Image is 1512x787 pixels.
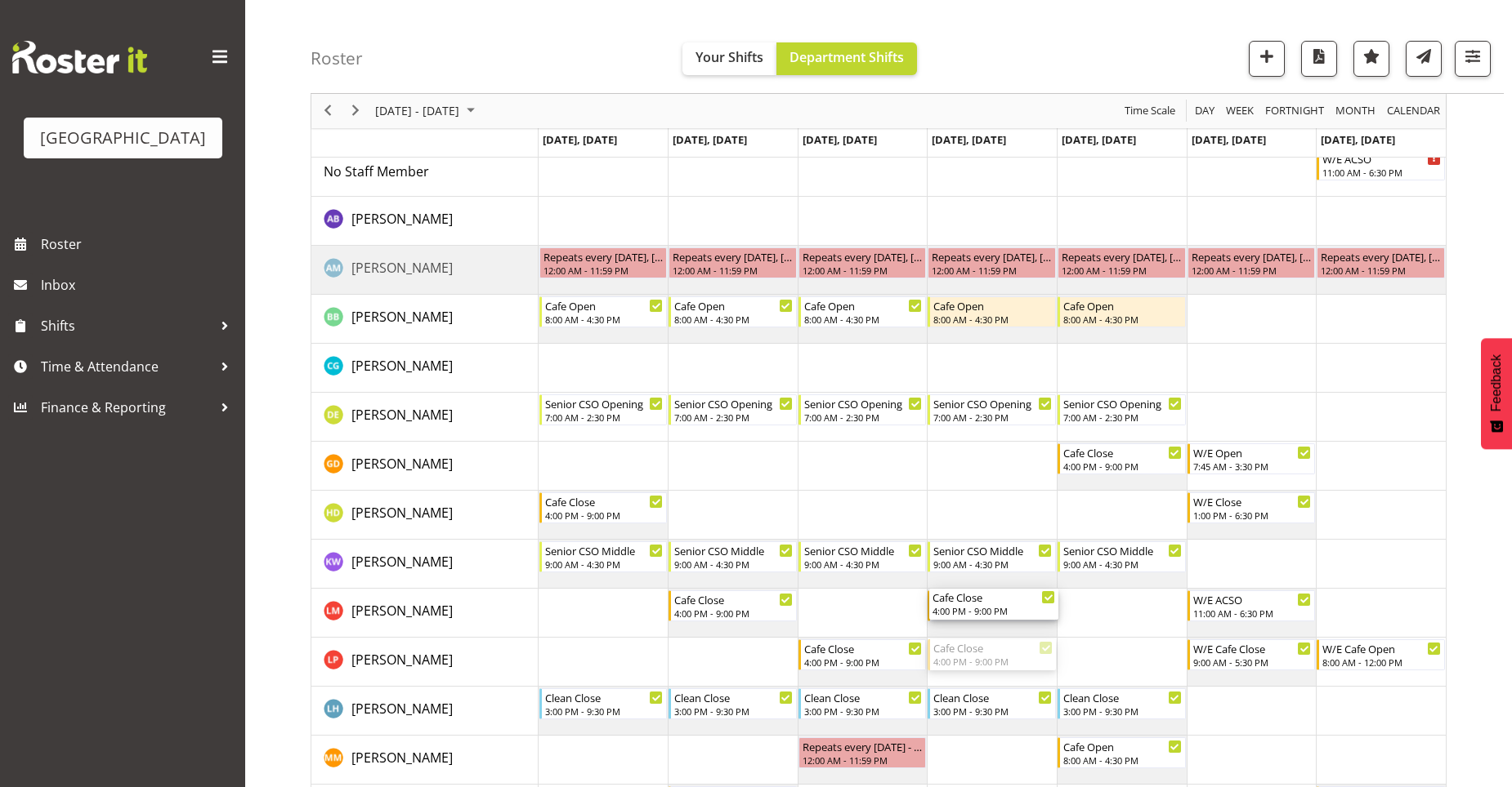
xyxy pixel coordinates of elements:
[311,246,539,295] td: Andreea Muicaru resource
[1249,41,1285,77] button: Add a new shift
[351,503,453,522] a: [PERSON_NAME]
[374,101,461,122] span: [DATE] - [DATE]
[351,307,453,327] a: [PERSON_NAME]
[41,354,212,379] span: Time & Attendance
[351,699,453,718] a: [PERSON_NAME]
[1223,101,1257,122] button: Timeline Week
[12,41,147,73] img: Rosterit website logo
[369,94,485,128] div: September 01 - 07, 2025
[41,313,212,338] span: Shifts
[351,602,453,620] span: [PERSON_NAME]
[41,395,212,420] span: Finance & Reporting
[40,126,206,150] div: [GEOGRAPHIC_DATA]
[311,491,539,540] td: Hana Davis resource
[933,589,1056,605] div: Cafe Close
[1192,132,1266,147] span: [DATE], [DATE]
[351,700,453,718] span: [PERSON_NAME]
[1406,41,1442,77] button: Send a list of all shifts for the selected filtered period to all rostered employees.
[543,132,617,147] span: [DATE], [DATE]
[790,48,904,66] span: Department Shifts
[1481,338,1512,449] button: Feedback - Show survey
[351,308,453,326] span: [PERSON_NAME]
[311,49,363,68] h4: Roster
[351,601,453,620] a: [PERSON_NAME]
[311,148,539,197] td: No Staff Member resource
[1264,101,1326,122] span: Fortnight
[41,273,237,297] span: Inbox
[351,406,453,424] span: [PERSON_NAME]
[351,504,453,522] span: [PERSON_NAME]
[373,101,482,122] button: September 2025
[351,356,453,376] a: [PERSON_NAME]
[1192,101,1218,122] button: Timeline Day
[1455,41,1491,77] button: Filter Shifts
[1489,354,1504,411] span: Feedback
[311,197,539,246] td: Amber-Jade Brass resource
[317,101,339,122] button: Previous
[351,455,453,473] span: [PERSON_NAME]
[933,604,1056,617] div: 4:00 PM - 9:00 PM
[314,94,342,128] div: previous period
[324,162,429,181] a: No Staff Member
[345,101,367,122] button: Next
[311,344,539,393] td: Chelsea Garron resource
[803,132,877,147] span: [DATE], [DATE]
[1062,132,1136,147] span: [DATE], [DATE]
[351,553,453,571] span: [PERSON_NAME]
[929,589,1059,620] div: Luca Pudda"s event - Cafe Close Begin From Thursday, September 4, 2025 at 4:00:00 PM GMT+12:00 En...
[311,736,539,785] td: Maddison Mason-Pine resource
[351,748,453,767] a: [PERSON_NAME]
[776,42,917,75] button: Department Shifts
[1122,101,1179,122] button: Time Scale
[682,42,776,75] button: Your Shifts
[311,295,539,344] td: Bailey Blomfield resource
[1334,101,1377,122] span: Month
[311,540,539,589] td: Kirsteen Wilson resource
[311,442,539,491] td: Greer Dawson resource
[1123,101,1177,122] span: Time Scale
[1263,101,1327,122] button: Fortnight
[324,162,429,180] span: No Staff Member
[351,258,453,278] a: [PERSON_NAME]
[1333,101,1379,122] button: Timeline Month
[351,210,453,228] span: [PERSON_NAME]
[311,687,539,736] td: Lynley Hamlin resource
[1321,132,1395,147] span: [DATE], [DATE]
[1301,41,1337,77] button: Download a PDF of the roster according to the set date range.
[932,132,1006,147] span: [DATE], [DATE]
[351,749,453,767] span: [PERSON_NAME]
[351,209,453,229] a: [PERSON_NAME]
[351,651,453,669] span: [PERSON_NAME]
[1224,101,1255,122] span: Week
[1385,101,1443,122] button: Month
[696,48,763,66] span: Your Shifts
[311,589,539,638] td: Laura McDowall resource
[351,552,453,571] a: [PERSON_NAME]
[351,259,453,277] span: [PERSON_NAME]
[673,132,747,147] span: [DATE], [DATE]
[1353,41,1389,77] button: Highlight an important date within the roster.
[1193,101,1216,122] span: Day
[1385,101,1442,122] span: calendar
[342,94,369,128] div: next period
[311,393,539,442] td: Donna Euston resource
[351,405,453,425] a: [PERSON_NAME]
[351,357,453,375] span: [PERSON_NAME]
[41,232,237,256] span: Roster
[351,650,453,669] a: [PERSON_NAME]
[351,454,453,474] a: [PERSON_NAME]
[311,638,539,687] td: Luca Pudda resource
